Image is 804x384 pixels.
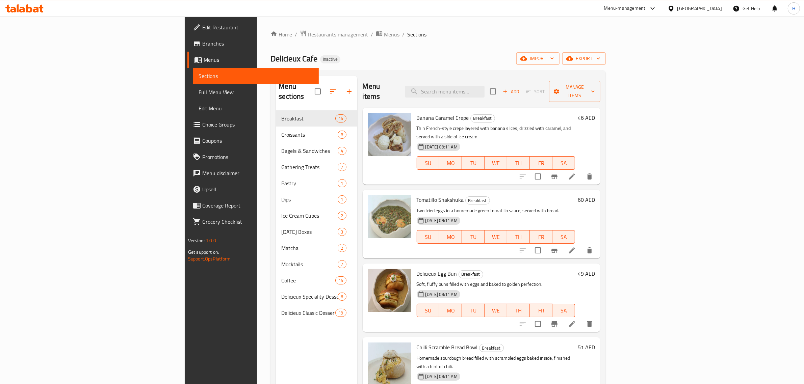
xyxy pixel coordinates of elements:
p: Thin French-style crepe layered with banana slices, drizzled with caramel, and served with a side... [417,124,575,141]
span: Delicieux Speciality Desserts [281,293,338,301]
div: Breakfast [465,196,490,204]
button: SA [552,156,575,170]
span: [DATE] 09:11 AM [423,217,460,224]
p: Soft, fluffy buns filled with eggs and baked to golden perfection. [417,280,575,289]
span: Coupons [202,137,314,145]
div: Breakfast [479,344,504,352]
div: Ramadan Boxes [281,228,338,236]
button: SA [552,230,575,244]
span: 2 [338,213,346,219]
span: Sort sections [325,83,341,100]
h6: 49 AED [578,269,595,278]
span: Coffee [281,276,335,284]
span: Sections [199,72,314,80]
div: Dips [281,195,338,203]
span: Select to update [531,243,545,257]
span: 8 [338,132,346,138]
button: delete [581,316,598,332]
a: Edit menu item [568,246,576,254]
button: TH [507,230,530,244]
p: Two fried eggs in a homemade green tomatillo sauce, served with bread. [417,207,575,215]
button: WE [485,304,507,317]
span: Add item [500,86,522,97]
span: SU [420,158,437,168]
span: Breakfast [466,197,490,204]
span: Version: [188,236,205,245]
a: Coupons [187,133,319,149]
span: WE [487,232,504,242]
span: SA [555,306,572,316]
span: SU [420,232,437,242]
div: Gathering Treats [281,163,338,171]
button: export [562,52,606,65]
div: Breakfast [459,270,483,278]
div: Pastry1 [276,175,357,191]
span: [DATE] Boxes [281,228,338,236]
div: items [335,309,346,317]
button: MO [439,304,462,317]
span: Banana Caramel Crepe [417,113,469,123]
span: Coverage Report [202,201,314,210]
span: SA [555,232,572,242]
span: Breakfast [281,114,335,122]
button: Branch-specific-item [546,168,563,185]
span: MO [442,158,459,168]
span: SU [420,306,437,316]
div: items [338,260,346,268]
span: Restaurants management [308,30,368,38]
button: FR [530,230,552,244]
div: Pastry [281,179,338,187]
a: Menus [376,30,399,39]
button: TU [462,304,485,317]
span: Select section [486,84,500,99]
div: Gathering Treats7 [276,159,357,175]
button: delete [581,168,598,185]
h6: 46 AED [578,113,595,122]
div: items [335,114,346,122]
div: Menu-management [604,4,646,12]
span: Croissants [281,131,338,139]
span: TH [510,232,527,242]
nav: breadcrumb [270,30,606,39]
div: Dips1 [276,191,357,208]
span: Matcha [281,244,338,252]
span: 14 [336,277,346,284]
span: Sections [407,30,426,38]
div: items [338,212,346,220]
button: TH [507,304,530,317]
div: Inactive [320,55,340,63]
div: Bagels & Sandwiches [281,147,338,155]
div: [GEOGRAPHIC_DATA] [677,5,722,12]
span: Tomatillo Shakshuka [417,195,464,205]
span: WE [487,306,504,316]
span: export [568,54,600,63]
button: MO [439,156,462,170]
a: Menu disclaimer [187,165,319,181]
div: Bagels & Sandwiches4 [276,143,357,159]
span: 19 [336,310,346,316]
div: Breakfast14 [276,110,357,127]
span: [DATE] 09:11 AM [423,144,460,150]
span: Select section first [522,86,549,97]
div: items [335,276,346,284]
span: 7 [338,261,346,268]
a: Grocery Checklist [187,214,319,230]
span: 1 [338,180,346,187]
span: Breakfast [471,114,495,122]
h6: 51 AED [578,342,595,352]
span: Select to update [531,169,545,184]
button: Add section [341,83,357,100]
span: Manage items [554,83,595,100]
li: / [371,30,373,38]
input: search [405,86,485,98]
button: SU [417,304,440,317]
a: Menus [187,52,319,68]
a: Edit menu item [568,172,576,181]
div: items [338,147,346,155]
span: [DATE] 09:11 AM [423,373,460,380]
span: TH [510,306,527,316]
button: WE [485,230,507,244]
